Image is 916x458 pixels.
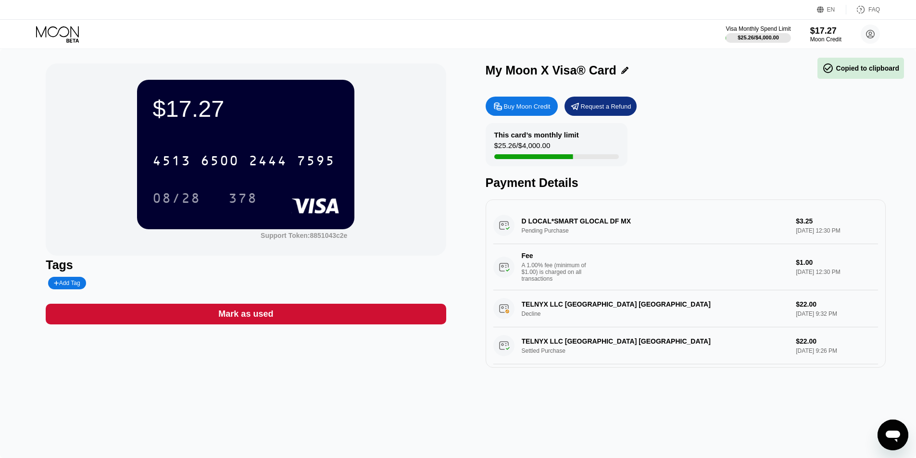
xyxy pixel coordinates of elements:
[494,131,579,139] div: This card’s monthly limit
[46,304,446,324] div: Mark as used
[486,63,616,77] div: My Moon X Visa® Card
[738,35,779,40] div: $25.26 / $4,000.00
[522,262,594,282] div: A 1.00% fee (minimum of $1.00) is charged on all transactions
[810,26,841,43] div: $17.27Moon Credit
[297,154,335,170] div: 7595
[201,154,239,170] div: 6500
[494,141,551,154] div: $25.26 / $4,000.00
[228,192,257,207] div: 378
[261,232,347,239] div: Support Token:8851043c2e
[726,25,791,43] div: Visa Monthly Spend Limit$25.26/$4,000.00
[486,176,886,190] div: Payment Details
[878,420,908,450] iframe: Button to launch messaging window
[504,102,551,111] div: Buy Moon Credit
[147,149,341,173] div: 4513650024447595
[565,97,637,116] div: Request a Refund
[486,97,558,116] div: Buy Moon Credit
[221,186,264,210] div: 378
[46,258,446,272] div: Tags
[218,309,273,320] div: Mark as used
[810,26,841,36] div: $17.27
[249,154,287,170] div: 2444
[868,6,880,13] div: FAQ
[827,6,835,13] div: EN
[493,364,878,410] div: FeeA 1.00% fee (minimum of $1.00) is charged on all transactions$1.00[DATE] 9:26 PM
[726,25,791,32] div: Visa Monthly Spend Limit
[581,102,631,111] div: Request a Refund
[846,5,880,14] div: FAQ
[48,277,86,289] div: Add Tag
[152,95,339,122] div: $17.27
[796,269,878,275] div: [DATE] 12:30 PM
[145,186,208,210] div: 08/28
[796,259,878,266] div: $1.00
[817,5,846,14] div: EN
[152,154,191,170] div: 4513
[822,62,834,74] span: 
[493,244,878,290] div: FeeA 1.00% fee (minimum of $1.00) is charged on all transactions$1.00[DATE] 12:30 PM
[810,36,841,43] div: Moon Credit
[152,192,201,207] div: 08/28
[822,62,899,74] div: Copied to clipboard
[261,232,347,239] div: Support Token: 8851043c2e
[54,280,80,286] div: Add Tag
[522,252,589,260] div: Fee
